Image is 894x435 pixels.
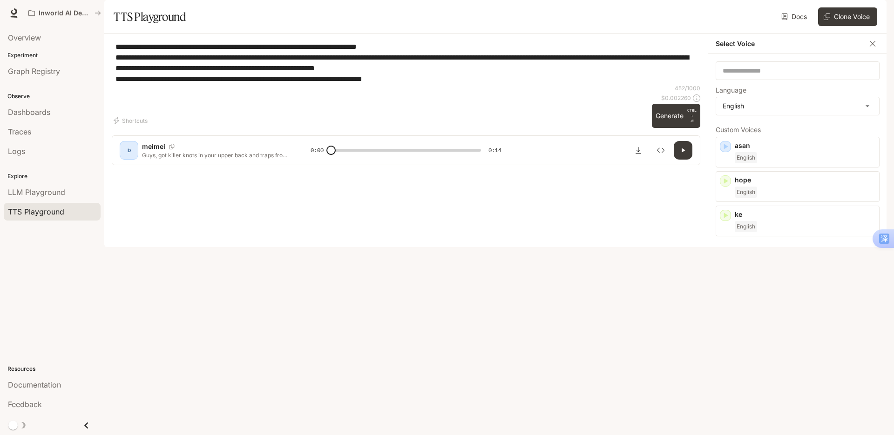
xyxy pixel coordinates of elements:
[142,142,165,151] p: meimei
[661,94,691,102] p: $ 0.002260
[735,210,875,219] p: ke
[735,152,757,163] span: English
[779,7,811,26] a: Docs
[651,141,670,160] button: Inspect
[687,107,697,124] p: ⏎
[735,141,875,150] p: asan
[652,104,700,128] button: GenerateCTRL +⏎
[112,113,151,128] button: Shortcuts
[114,7,186,26] h1: TTS Playground
[165,144,178,149] button: Copy Voice ID
[716,97,879,115] div: English
[735,187,757,198] span: English
[122,143,136,158] div: D
[142,151,288,159] p: Guys, got killer knots in your upper back and traps from work stress? Stressing over work, can't ...
[687,107,697,119] p: CTRL +
[735,221,757,232] span: English
[24,4,105,22] button: All workspaces
[735,175,875,185] p: hope
[488,146,501,155] span: 0:14
[818,7,877,26] button: Clone Voice
[716,87,746,94] p: Language
[716,127,880,133] p: Custom Voices
[39,9,91,17] p: Inworld AI Demos
[675,84,700,92] p: 452 / 1000
[311,146,324,155] span: 0:00
[629,141,648,160] button: Download audio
